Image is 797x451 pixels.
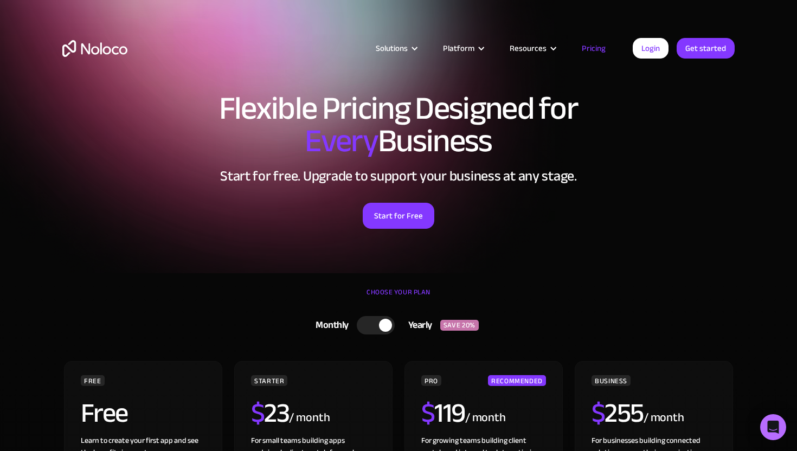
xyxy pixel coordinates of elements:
[305,111,378,171] span: Every
[440,320,479,331] div: SAVE 20%
[251,388,265,439] span: $
[251,375,287,386] div: STARTER
[81,400,128,427] h2: Free
[421,375,441,386] div: PRO
[592,388,605,439] span: $
[496,41,568,55] div: Resources
[421,388,435,439] span: $
[592,375,631,386] div: BUSINESS
[568,41,619,55] a: Pricing
[363,203,434,229] a: Start for Free
[644,409,684,427] div: / month
[421,400,465,427] h2: 119
[62,92,735,157] h1: Flexible Pricing Designed for Business
[81,375,105,386] div: FREE
[289,409,330,427] div: / month
[302,317,357,333] div: Monthly
[376,41,408,55] div: Solutions
[443,41,474,55] div: Platform
[62,168,735,184] h2: Start for free. Upgrade to support your business at any stage.
[429,41,496,55] div: Platform
[465,409,506,427] div: / month
[488,375,546,386] div: RECOMMENDED
[677,38,735,59] a: Get started
[395,317,440,333] div: Yearly
[633,38,669,59] a: Login
[592,400,644,427] h2: 255
[62,284,735,311] div: CHOOSE YOUR PLAN
[62,40,127,57] a: home
[760,414,786,440] div: Open Intercom Messenger
[251,400,290,427] h2: 23
[362,41,429,55] div: Solutions
[510,41,547,55] div: Resources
